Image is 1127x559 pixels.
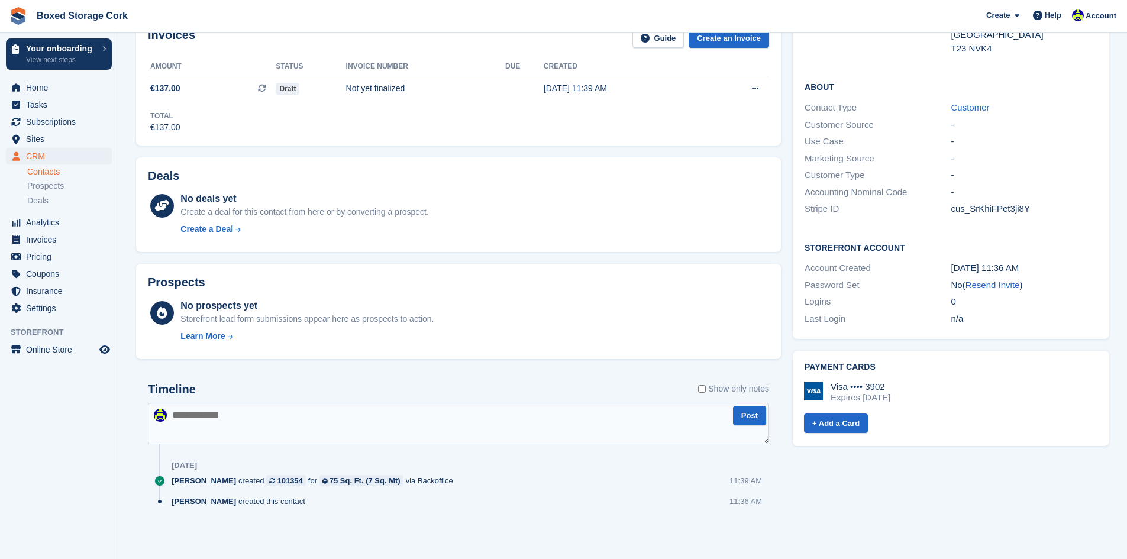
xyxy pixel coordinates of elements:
div: - [951,152,1097,166]
a: Your onboarding View next steps [6,38,112,70]
div: Expires [DATE] [831,392,890,403]
div: Learn More [180,330,225,342]
a: + Add a Card [804,413,868,433]
div: [DATE] [172,461,197,470]
a: Create an Invoice [689,28,769,48]
h2: Storefront Account [805,241,1097,253]
button: Post [733,406,766,425]
a: Resend Invite [965,280,1020,290]
div: Customer Source [805,118,951,132]
span: Invoices [26,231,97,248]
div: No deals yet [180,192,428,206]
img: Vincent [1072,9,1084,21]
span: Create [986,9,1010,21]
span: Insurance [26,283,97,299]
img: Vincent [154,409,167,422]
th: Due [505,57,544,76]
div: Use Case [805,135,951,148]
a: menu [6,96,112,113]
a: Create a Deal [180,223,428,235]
span: Account [1086,10,1116,22]
div: 11:36 AM [729,496,762,507]
span: €137.00 [150,82,180,95]
span: Pricing [26,248,97,265]
a: Guide [632,28,684,48]
h2: Prospects [148,276,205,289]
span: Online Store [26,341,97,358]
th: Invoice number [346,57,505,76]
a: 75 Sq. Ft. (7 Sq. Mt) [319,475,403,486]
div: Logins [805,295,951,309]
a: menu [6,341,112,358]
span: Help [1045,9,1061,21]
th: Amount [148,57,276,76]
a: menu [6,114,112,130]
span: Tasks [26,96,97,113]
div: cus_SrKhiFPet3ji8Y [951,202,1097,216]
div: 0 [951,295,1097,309]
div: Last Login [805,312,951,326]
h2: Deals [148,169,179,183]
div: created this contact [172,496,311,507]
p: View next steps [26,54,96,65]
div: - [951,186,1097,199]
p: Your onboarding [26,44,96,53]
a: Deals [27,195,112,207]
div: [DATE] 11:36 AM [951,261,1097,275]
a: menu [6,148,112,164]
div: - [951,169,1097,182]
a: menu [6,79,112,96]
a: Prospects [27,180,112,192]
div: 11:39 AM [729,475,762,486]
a: menu [6,231,112,248]
a: 101354 [266,475,305,486]
div: No prospects yet [180,299,434,313]
label: Show only notes [698,383,769,395]
span: Storefront [11,327,118,338]
a: menu [6,248,112,265]
a: Preview store [98,342,112,357]
span: Subscriptions [26,114,97,130]
span: [PERSON_NAME] [172,496,236,507]
div: Visa •••• 3902 [831,382,890,392]
span: Prospects [27,180,64,192]
h2: Timeline [148,383,196,396]
div: [DATE] 11:39 AM [544,82,706,95]
img: stora-icon-8386f47178a22dfd0bd8f6a31ec36ba5ce8667c1dd55bd0f319d3a0aa187defe.svg [9,7,27,25]
div: Customer Type [805,169,951,182]
div: Create a Deal [180,223,233,235]
div: No [951,279,1097,292]
a: Customer [951,102,990,112]
div: Account Created [805,261,951,275]
a: menu [6,131,112,147]
div: created for via Backoffice [172,475,459,486]
div: Create a deal for this contact from here or by converting a prospect. [180,206,428,218]
th: Status [276,57,345,76]
div: [GEOGRAPHIC_DATA] [951,28,1097,42]
span: ( ) [963,280,1023,290]
span: CRM [26,148,97,164]
span: Sites [26,131,97,147]
span: Coupons [26,266,97,282]
div: - [951,118,1097,132]
div: Total [150,111,180,121]
th: Created [544,57,706,76]
div: T23 NVK4 [951,42,1097,56]
a: Learn More [180,330,434,342]
a: menu [6,214,112,231]
div: Password Set [805,279,951,292]
input: Show only notes [698,383,706,395]
a: menu [6,300,112,316]
span: Home [26,79,97,96]
h2: Invoices [148,28,195,48]
a: Boxed Storage Cork [32,6,133,25]
div: Storefront lead form submissions appear here as prospects to action. [180,313,434,325]
span: Settings [26,300,97,316]
span: Analytics [26,214,97,231]
div: - [951,135,1097,148]
div: 101354 [277,475,302,486]
div: Accounting Nominal Code [805,186,951,199]
div: Stripe ID [805,202,951,216]
div: Marketing Source [805,152,951,166]
span: Draft [276,83,299,95]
